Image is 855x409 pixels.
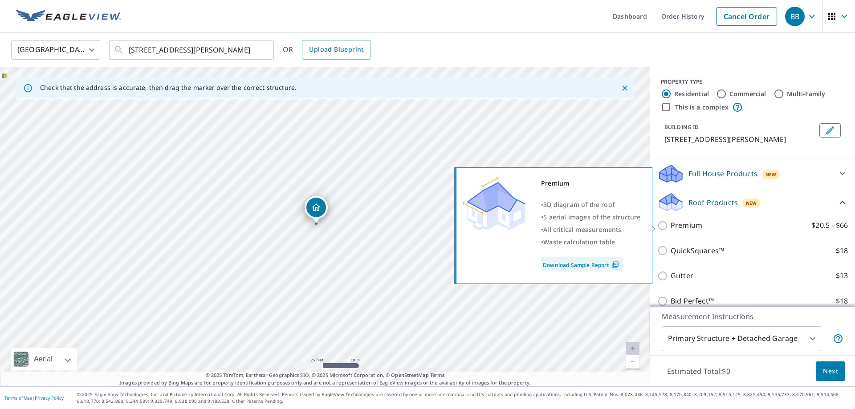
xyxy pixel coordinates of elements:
[671,270,693,281] p: Gutter
[302,40,370,60] a: Upload Blueprint
[541,211,641,223] div: •
[77,391,851,405] p: © 2025 Eagle View Technologies, Inc. and Pictometry International Corp. All Rights Reserved. Repo...
[729,89,766,98] label: Commercial
[4,395,32,401] a: Terms of Use
[129,37,256,62] input: Search by address or latitude-longitude
[463,177,525,231] img: Premium
[206,372,445,379] span: © 2025 TomTom, Earthstar Geographics SIO, © 2025 Microsoft Corporation, ©
[785,7,805,26] div: BB
[543,213,640,221] span: 5 aerial images of the structure
[626,342,639,355] a: Current Level 20, Zoom In Disabled
[309,44,363,55] span: Upload Blueprint
[675,103,729,112] label: This is a complex
[819,123,841,138] button: Edit building 1
[31,348,55,370] div: Aerial
[662,326,821,351] div: Primary Structure + Detached Garage
[305,196,328,223] div: Dropped pin, building 1, Residential property, 5505 Corbin Ave Tarzana, CA 91356
[541,177,641,190] div: Premium
[816,361,845,381] button: Next
[619,82,631,94] button: Close
[543,238,615,246] span: Waste calculation table
[541,223,641,236] div: •
[4,395,64,401] p: |
[40,84,297,92] p: Check that the address is accurate, then drag the marker over the correct structure.
[609,261,621,269] img: Pdf Icon
[657,192,848,213] div: Roof ProductsNew
[688,168,757,179] p: Full House Products
[823,366,838,377] span: Next
[541,257,623,271] a: Download Sample Report
[11,348,77,370] div: Aerial
[833,333,843,344] span: Your report will include the primary structure and a detached garage if one exists.
[746,199,757,207] span: New
[541,198,641,211] div: •
[16,10,121,23] img: EV Logo
[688,197,738,208] p: Roof Products
[35,395,64,401] a: Privacy Policy
[543,200,615,209] span: 3D diagram of the roof
[541,236,641,248] div: •
[674,89,709,98] label: Residential
[660,361,737,381] p: Estimated Total: $0
[765,171,777,178] span: New
[664,134,816,145] p: [STREET_ADDRESS][PERSON_NAME]
[671,220,702,231] p: Premium
[836,245,848,256] p: $18
[836,270,848,281] p: $13
[716,7,777,26] a: Cancel Order
[811,220,848,231] p: $20.5 - $66
[657,163,848,184] div: Full House ProductsNew
[836,296,848,307] p: $18
[391,372,428,378] a: OpenStreetMap
[671,296,714,307] p: Bid Perfect™
[626,355,639,369] a: Current Level 20, Zoom Out
[661,78,844,86] div: PROPERTY TYPE
[430,372,445,378] a: Terms
[671,245,724,256] p: QuickSquares™
[664,123,699,131] p: BUILDING ID
[543,225,621,234] span: All critical measurements
[283,40,371,60] div: OR
[662,311,843,322] p: Measurement Instructions
[11,37,100,62] div: [GEOGRAPHIC_DATA]
[787,89,826,98] label: Multi-Family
